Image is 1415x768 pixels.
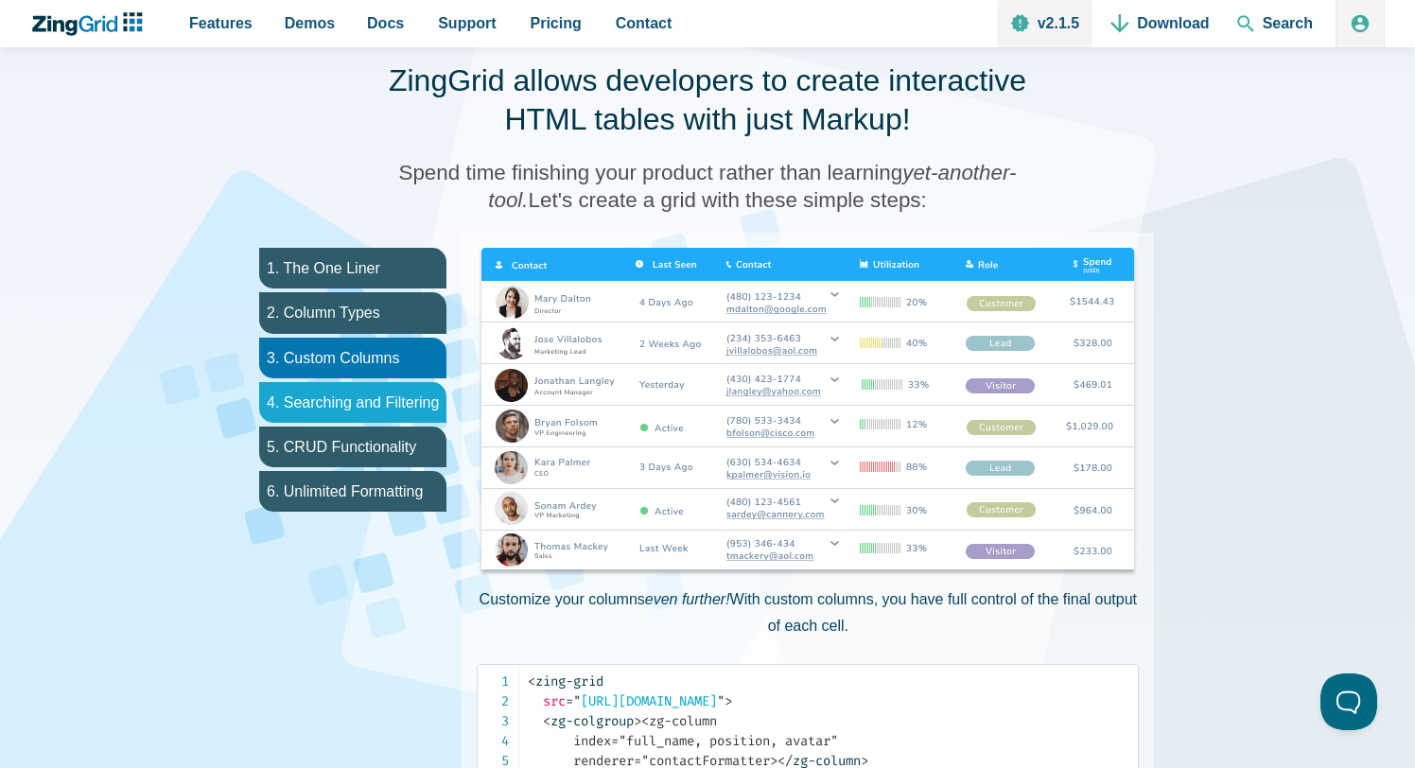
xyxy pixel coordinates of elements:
span: = [566,693,573,709]
span: Support [438,10,496,36]
a: ZingChart Logo. Click to return to the homepage [30,12,152,36]
li: 5. CRUD Functionality [259,427,446,467]
span: > [725,693,732,709]
p: Customize your columns With custom columns, you have full control of the final output of each cell. [477,586,1139,637]
li: 1. The One Liner [259,248,446,288]
span: Contact [616,10,673,36]
span: " [717,693,725,709]
span: < [528,673,535,689]
iframe: Help Scout Beacon - Open [1320,673,1377,730]
span: Features [189,10,253,36]
span: Pricing [531,10,582,36]
h3: Spend time finishing your product rather than learning Let's create a grid with these simple steps: [376,159,1039,214]
span: < [543,713,550,729]
span: src [543,693,566,709]
h2: ZingGrid allows developers to create interactive HTML tables with just Markup! [376,61,1039,140]
li: 3. Custom Columns [259,338,446,378]
span: zing-grid [528,673,603,689]
span: even further! [645,591,730,607]
li: 4. Searching and Filtering [259,382,446,423]
span: Docs [367,10,404,36]
li: 6. Unlimited Formatting [259,471,446,512]
span: > [634,713,641,729]
span: zg-colgroup [543,713,634,729]
span: [URL][DOMAIN_NAME] [566,693,725,709]
span: " [573,693,581,709]
span: Demos [285,10,335,36]
li: 2. Column Types [259,292,446,333]
span: yet-another-tool. [488,161,1016,212]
